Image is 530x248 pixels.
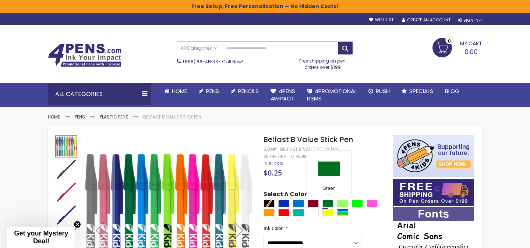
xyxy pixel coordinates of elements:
[48,83,151,105] div: All Categories
[55,204,77,226] img: Belfast B Value Stick Pen
[308,209,319,216] div: White
[376,87,390,95] span: Rush
[292,55,354,70] div: Free shipping on pen orders over $199
[74,221,81,228] button: Close teaser
[337,209,348,216] div: Assorted
[309,185,349,193] div: Green
[143,114,201,120] li: Belfast B Value Stick Pen
[177,42,221,54] a: All Categories
[264,225,283,231] span: Ink Color
[432,38,482,56] a: 0.00 0
[402,17,451,23] a: Create an Account
[307,87,357,102] span: 4PROMOTIONAL ITEMS
[278,200,289,207] div: Blue
[322,200,333,207] div: Green
[280,146,338,152] div: Belfast B Value Stick Pen
[55,135,78,157] div: Belfast B Value Stick Pen
[301,83,363,107] a: 4PROMOTIONALITEMS
[264,154,341,159] a: Be the first to review this product
[55,180,78,203] div: Belfast B Value Stick Pen
[265,83,301,107] a: 4Pens4impact
[393,135,474,177] img: 4pens 4 kids
[7,227,75,248] div: Get your Mystery Deal!Close teaser
[172,87,187,95] span: Home
[225,83,265,99] a: Pencils
[48,114,60,120] a: Home
[55,181,77,203] img: Belfast B Value Stick Pen
[439,83,465,99] a: Blog
[293,209,304,216] div: Teal
[278,209,289,216] div: Red
[396,83,439,99] a: Specials
[264,168,282,178] span: $0.25
[308,200,319,207] div: Burgundy
[14,230,68,245] span: Get your Mystery Deal!
[367,200,378,207] div: Pink
[193,83,225,99] a: Pens
[48,43,121,67] img: 4Pens Custom Pens and Promotional Products
[469,228,530,248] iframe: Google Customer Reviews
[264,209,275,216] div: Orange
[264,161,284,167] div: Availability
[445,87,459,95] span: Blog
[409,87,433,95] span: Specials
[158,83,193,99] a: Home
[183,59,218,65] a: (888) 88-4PENS
[393,179,474,206] img: Free shipping on orders over $199
[75,114,85,120] a: Pens
[352,200,363,207] div: Lime Green
[238,87,259,95] span: Pencils
[100,114,128,120] a: Plastic Pens
[337,200,348,207] div: Green Light
[264,146,277,152] strong: SKU
[369,17,393,23] a: Wishlist
[55,158,77,180] img: Belfast B Value Stick Pen
[55,157,78,180] div: Belfast B Value Stick Pen
[448,38,451,45] span: 0
[363,83,396,99] a: Rush
[181,45,218,51] span: All Categories
[322,209,333,216] div: Yellow
[183,59,243,65] span: - Call Now!
[293,200,304,207] div: Blue Light
[55,203,78,226] div: Belfast B Value Stick Pen
[271,87,295,102] span: 4Pens 4impact
[458,18,482,23] div: Sign In
[206,87,219,95] span: Pens
[464,47,478,56] span: 0.00
[264,160,284,167] span: In stock
[264,190,307,200] span: Select A Color
[264,134,353,145] span: Belfast B Value Stick Pen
